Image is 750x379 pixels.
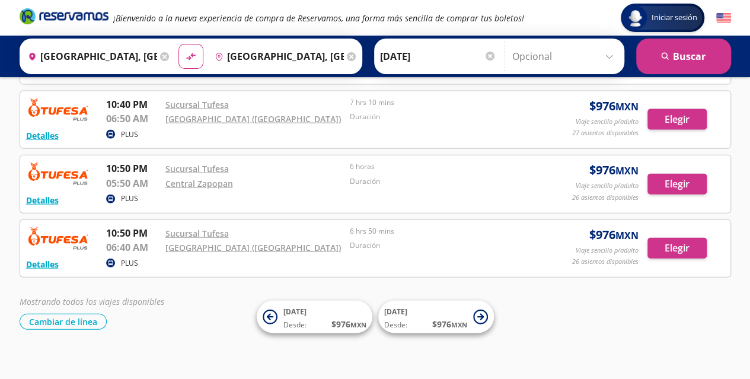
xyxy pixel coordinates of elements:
a: [GEOGRAPHIC_DATA] ([GEOGRAPHIC_DATA]) [165,242,341,253]
button: Detalles [26,129,59,142]
p: PLUS [121,129,138,140]
p: PLUS [121,193,138,204]
span: Iniciar sesión [647,12,702,24]
p: 06:40 AM [106,240,159,254]
em: Mostrando todos los viajes disponibles [20,296,164,307]
a: [GEOGRAPHIC_DATA] ([GEOGRAPHIC_DATA]) [165,113,341,125]
button: [DATE]Desde:$976MXN [378,301,494,333]
p: 7 hrs 10 mins [350,97,529,108]
img: RESERVAMOS [26,161,91,185]
p: Duración [350,112,529,122]
span: $ 976 [331,318,366,330]
button: Elegir [647,238,707,259]
span: [DATE] [384,307,407,317]
small: MXN [350,320,366,329]
p: Duración [350,240,529,251]
p: 6 hrs 50 mins [350,226,529,237]
button: Cambiar de línea [20,314,107,330]
button: Detalles [26,194,59,206]
em: ¡Bienvenido a la nueva experiencia de compra de Reservamos, una forma más sencilla de comprar tus... [113,12,524,24]
p: Viaje sencillo p/adulto [576,117,639,127]
button: Detalles [26,258,59,270]
p: Viaje sencillo p/adulto [576,246,639,256]
span: [DATE] [283,307,307,317]
a: Central Zapopan [165,178,233,189]
p: 10:50 PM [106,226,159,240]
p: Viaje sencillo p/adulto [576,181,639,191]
input: Elegir Fecha [380,42,496,71]
a: Sucursal Tufesa [165,99,229,110]
button: English [716,11,731,26]
p: Duración [350,176,529,187]
a: Brand Logo [20,7,108,28]
p: 6 horas [350,161,529,172]
p: 10:50 PM [106,161,159,176]
input: Buscar Destino [210,42,344,71]
p: 06:50 AM [106,112,159,126]
p: PLUS [121,258,138,269]
span: $ 976 [589,226,639,244]
small: MXN [615,164,639,177]
span: $ 976 [589,161,639,179]
small: MXN [615,229,639,242]
span: Desde: [283,320,307,330]
span: Desde: [384,320,407,330]
input: Buscar Origen [23,42,157,71]
img: RESERVAMOS [26,97,91,121]
button: Elegir [647,174,707,195]
p: 26 asientos disponibles [572,257,639,267]
a: Sucursal Tufesa [165,163,229,174]
p: 27 asientos disponibles [572,128,639,138]
span: $ 976 [432,318,467,330]
p: 26 asientos disponibles [572,193,639,203]
button: Elegir [647,109,707,130]
i: Brand Logo [20,7,108,25]
button: [DATE]Desde:$976MXN [257,301,372,333]
span: $ 976 [589,97,639,115]
img: RESERVAMOS [26,226,91,250]
a: Sucursal Tufesa [165,228,229,239]
input: Opcional [512,42,618,71]
button: Buscar [636,39,731,74]
p: 05:50 AM [106,176,159,190]
p: 10:40 PM [106,97,159,112]
small: MXN [451,320,467,329]
small: MXN [615,100,639,113]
